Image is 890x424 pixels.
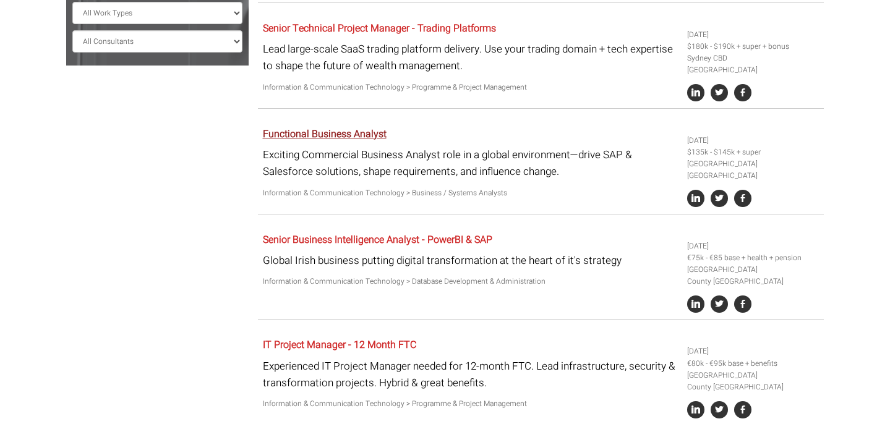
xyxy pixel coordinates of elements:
li: [DATE] [687,135,819,146]
li: €75k - €85 base + health + pension [687,252,819,264]
p: Exciting Commercial Business Analyst role in a global environment—drive SAP & Salesforce solution... [263,146,678,180]
li: $135k - $145k + super [687,146,819,158]
p: Information & Communication Technology > Programme & Project Management [263,82,678,93]
p: Lead large-scale SaaS trading platform delivery. Use your trading domain + tech expertise to shap... [263,41,678,74]
li: $180k - $190k + super + bonus [687,41,819,53]
p: Experienced IT Project Manager needed for 12-month FTC. Lead infrastructure, security & transform... [263,358,678,391]
a: Senior Technical Project Manager - Trading Platforms [263,21,496,36]
li: [GEOGRAPHIC_DATA] [GEOGRAPHIC_DATA] [687,158,819,182]
li: [DATE] [687,346,819,357]
p: Information & Communication Technology > Programme & Project Management [263,398,678,410]
a: IT Project Manager - 12 Month FTC [263,337,416,352]
li: [DATE] [687,29,819,41]
p: Information & Communication Technology > Business / Systems Analysts [263,187,678,199]
li: [DATE] [687,240,819,252]
p: Information & Communication Technology > Database Development & Administration [263,276,678,287]
li: €80k - €95k base + benefits [687,358,819,370]
p: Global Irish business putting digital transformation at the heart of it's strategy [263,252,678,269]
li: Sydney CBD [GEOGRAPHIC_DATA] [687,53,819,76]
li: [GEOGRAPHIC_DATA] County [GEOGRAPHIC_DATA] [687,370,819,393]
a: Senior Business Intelligence Analyst - PowerBI & SAP [263,232,492,247]
a: Functional Business Analyst [263,127,387,142]
li: [GEOGRAPHIC_DATA] County [GEOGRAPHIC_DATA] [687,264,819,287]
